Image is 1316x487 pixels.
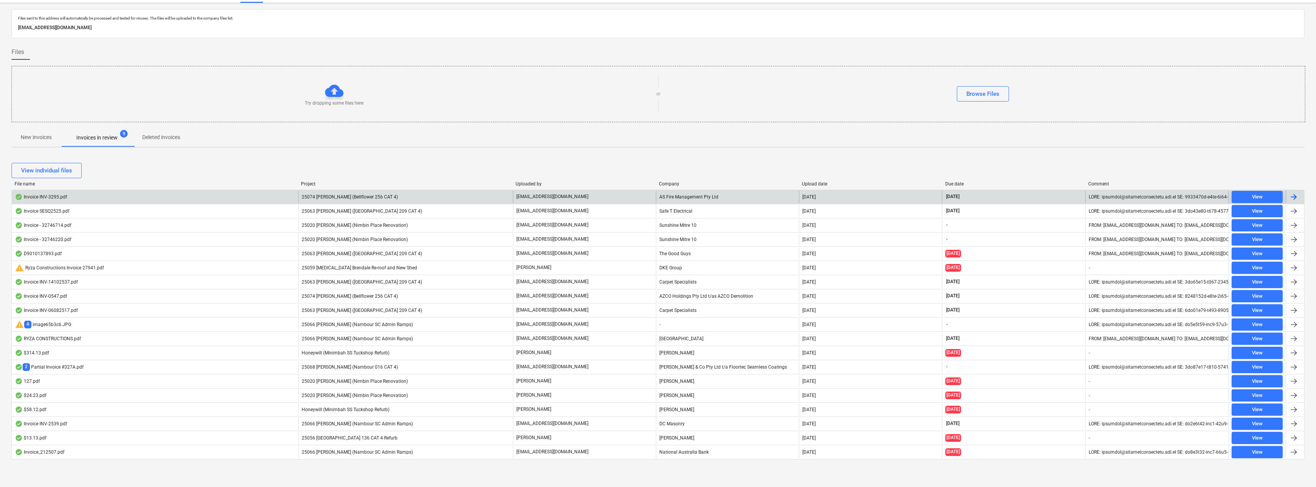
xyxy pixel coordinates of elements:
span: Honeywill (Minimbah SS Tuckshop Refurb) [302,407,389,412]
div: [DATE] [802,364,816,370]
span: - [945,321,948,328]
p: [EMAIL_ADDRESS][DOMAIN_NAME] [516,208,588,214]
span: 25056 Chancellor Park 136 CAT 4 Refurb [302,435,398,441]
p: [EMAIL_ADDRESS][DOMAIN_NAME] [516,307,588,313]
p: [EMAIL_ADDRESS][DOMAIN_NAME] [516,222,588,228]
div: OCR finished [15,336,23,342]
div: Due date [945,181,1083,187]
button: View [1232,347,1283,359]
span: 25020 Patrick Lovekin (Nimbin Place Renovation) [302,379,408,384]
button: View [1232,318,1283,331]
div: OCR finished [15,208,23,214]
span: 25020 Patrick Lovekin (Nimbin Place Renovation) [302,237,408,242]
p: New invoices [21,133,52,141]
button: View [1232,432,1283,444]
p: [PERSON_NAME] [516,406,551,413]
span: 25074 Keyton (Bellflower 256 CAT 4) [302,294,398,299]
div: - [1089,435,1090,441]
div: View [1252,420,1263,428]
div: AS Fire Management Pty Ltd [656,191,799,203]
p: [EMAIL_ADDRESS][DOMAIN_NAME] [516,420,588,427]
div: D9010137893.pdf [15,251,62,257]
span: Files [12,48,24,57]
div: View [1252,349,1263,357]
button: View [1232,191,1283,203]
button: View [1232,304,1283,316]
p: [PERSON_NAME] [516,264,551,271]
div: $314.13.pdf [15,350,49,356]
div: [DATE] [802,237,816,242]
button: Browse Files [957,86,1009,102]
span: [DATE] [945,377,961,385]
div: OCR finished [15,392,23,398]
p: [EMAIL_ADDRESS][DOMAIN_NAME] [516,236,588,243]
span: - [945,364,948,370]
div: - [1089,407,1090,412]
div: OCR finished [15,251,23,257]
div: [DATE] [802,322,816,327]
div: [DATE] [802,435,816,441]
div: Sunshine Mitre 10 [656,219,799,231]
span: 2 [23,363,30,371]
button: View [1232,233,1283,246]
span: 25063 Keyton (Chancellor Park 209 CAT 4) [302,208,422,214]
p: [EMAIL_ADDRESS][DOMAIN_NAME] [516,293,588,299]
div: Browse Files [966,89,999,99]
div: View [1252,377,1263,386]
button: View [1232,248,1283,260]
span: 25063 Keyton (Chancellor Park 209 CAT 4) [302,279,422,285]
div: [PERSON_NAME] [656,375,799,387]
div: OCR finished [15,421,23,427]
div: OCR finished [15,307,23,313]
button: View [1232,205,1283,217]
div: [PERSON_NAME] [656,389,799,402]
div: Invoice - 32746220.pdf [15,236,71,243]
span: warning [15,320,24,329]
div: View [1252,193,1263,202]
div: - [656,318,799,331]
div: OCR finished [15,293,23,299]
div: - [1089,350,1090,356]
button: View [1232,375,1283,387]
span: [DATE] [945,448,961,456]
span: [DATE] [945,264,961,271]
div: [GEOGRAPHIC_DATA] [656,333,799,345]
span: [DATE] [945,293,960,299]
div: View [1252,249,1263,258]
div: Company [659,181,796,187]
span: 25020 Patrick Lovekin (Nimbin Place Renovation) [302,393,408,398]
div: Upload date [802,181,939,187]
div: Ryza Constructions Invoice 27941.pdf [15,263,104,272]
div: National Australia Bank [656,446,799,458]
div: [DATE] [802,350,816,356]
div: View [1252,434,1263,443]
span: - [945,222,948,228]
div: View [1252,235,1263,244]
div: [DATE] [802,294,816,299]
span: [DATE] [945,420,960,427]
div: Invoice INV-3295.pdf [15,194,67,200]
div: Carpet Specialists [656,304,799,316]
div: OCR finished [15,407,23,413]
div: [PERSON_NAME] & Co Pty Ltd t/a Floortec Seamless Coatings [656,361,799,373]
div: View [1252,278,1263,287]
div: Invoice INV-0547.pdf [15,293,67,299]
button: View individual files [12,163,82,178]
span: 25066 Thomson Ruiz (Nambour SC Admin Ramps) [302,336,413,341]
p: [EMAIL_ADDRESS][DOMAIN_NAME] [516,250,588,257]
div: The Good Guys [656,248,799,260]
span: 25066 Thomson Ruiz (Nambour SC Admin Ramps) [302,449,413,455]
div: View [1252,320,1263,329]
button: View [1232,290,1283,302]
p: Files sent to this address will automatically be processed and tested for viruses. The files will... [18,16,1298,21]
div: View [1252,335,1263,343]
div: RYZA CONSTRUCTIONS.pdf [15,336,81,342]
div: 127.pdf [15,378,40,384]
span: [DATE] [945,250,961,257]
div: Sunshine Mitre 10 [656,233,799,246]
p: [EMAIL_ADDRESS][DOMAIN_NAME] [516,449,588,455]
span: [DATE] [945,335,960,342]
p: Deleted invoices [142,133,180,141]
span: 25063 Keyton (Chancellor Park 209 CAT 4) [302,308,422,313]
span: - [945,236,948,243]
